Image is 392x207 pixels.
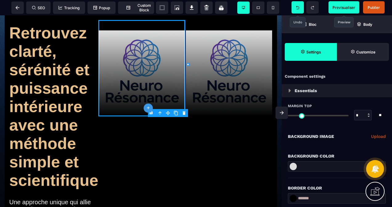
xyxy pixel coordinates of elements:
[368,5,380,10] span: Publier
[288,89,291,92] img: loading
[59,6,80,10] span: Tracking
[329,1,359,14] span: Preview
[363,22,372,27] strong: Body
[171,2,183,14] span: Screenshot
[121,3,151,12] span: Custom Block
[306,50,321,54] strong: Settings
[356,50,375,54] strong: Customize
[288,184,386,192] div: Border Color
[309,22,316,27] strong: Bloc
[288,103,312,108] span: Margin Top
[156,2,168,14] span: View components
[282,71,392,83] div: Component settings
[337,43,389,61] span: Open Style Manager
[282,15,337,33] span: Open Blocks
[333,5,355,10] span: Previsualiser
[32,6,45,10] span: SEO
[295,87,317,94] p: Essentials
[371,133,386,140] a: Upload
[186,5,272,101] img: ebce66b76a1b3f4d8537d167f0322b81_Logo_NeuroR%C3%A9sonance_Cerveau_g%C3%A9om%C3%A9trique.png
[288,133,334,140] p: Background Image
[9,5,98,177] h1: Retrouvez clarté, sérénité et puissance intérieure avec une méthode simple et scientifique
[288,152,386,160] div: Background Color
[337,15,392,33] span: Open Layer Manager
[285,43,337,61] span: Settings
[93,6,110,10] span: Popup
[99,5,185,101] img: ebce66b76a1b3f4d8537d167f0322b81_Logo_NeuroR%C3%A9sonance_Cerveau_g%C3%A9om%C3%A9trique.png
